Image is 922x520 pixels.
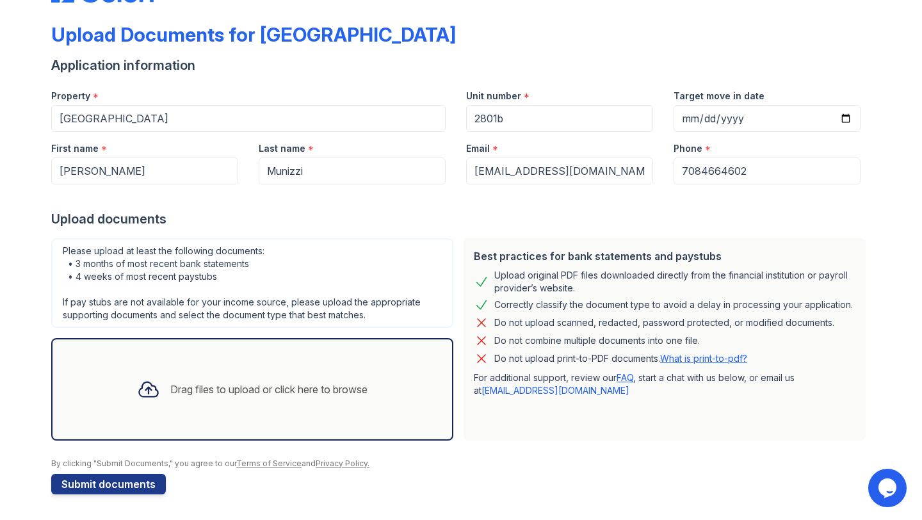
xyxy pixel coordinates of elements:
div: Application information [51,56,871,74]
a: Privacy Policy. [316,459,369,468]
div: Upload original PDF files downloaded directly from the financial institution or payroll provider’... [494,269,855,295]
iframe: chat widget [868,469,909,507]
div: Upload Documents for [GEOGRAPHIC_DATA] [51,23,456,46]
label: Unit number [466,90,521,102]
div: By clicking "Submit Documents," you agree to our and [51,459,871,469]
div: Best practices for bank statements and paystubs [474,248,855,264]
label: Last name [259,142,305,155]
div: Upload documents [51,210,871,228]
p: Do not upload print-to-PDF documents. [494,352,747,365]
label: Property [51,90,90,102]
button: Submit documents [51,474,166,494]
a: [EMAIL_ADDRESS][DOMAIN_NAME] [481,385,629,396]
label: First name [51,142,99,155]
a: Terms of Service [236,459,302,468]
a: FAQ [617,372,633,383]
a: What is print-to-pdf? [660,353,747,364]
p: For additional support, review our , start a chat with us below, or email us at [474,371,855,397]
label: Target move in date [674,90,764,102]
div: Do not upload scanned, redacted, password protected, or modified documents. [494,315,834,330]
div: Please upload at least the following documents: • 3 months of most recent bank statements • 4 wee... [51,238,453,328]
div: Do not combine multiple documents into one file. [494,333,700,348]
label: Phone [674,142,702,155]
div: Correctly classify the document type to avoid a delay in processing your application. [494,297,853,313]
div: Drag files to upload or click here to browse [170,382,368,397]
label: Email [466,142,490,155]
